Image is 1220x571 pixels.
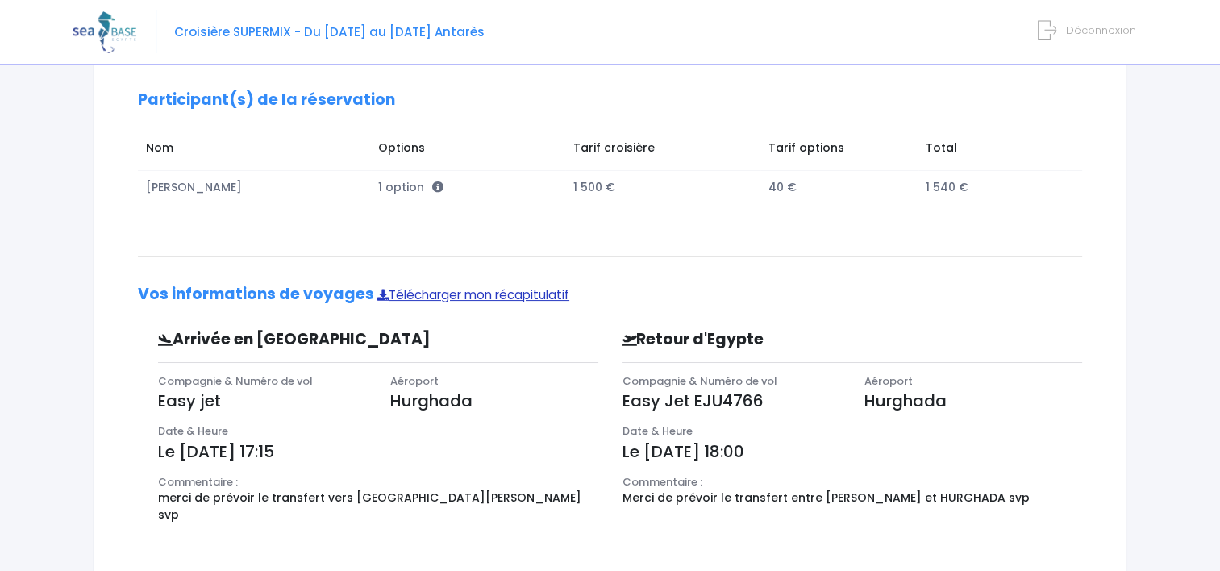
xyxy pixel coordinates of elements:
p: Easy jet [158,389,366,413]
p: Hurghada [864,389,1082,413]
p: Easy Jet EJU4766 [622,389,840,413]
span: Compagnie & Numéro de vol [158,373,313,389]
p: Merci de prévoir le transfert entre [PERSON_NAME] et HURGHADA svp [622,490,1083,506]
td: [PERSON_NAME] [138,171,371,204]
span: 1 option [378,179,443,195]
p: Le [DATE] 17:15 [158,440,598,464]
td: Nom [138,131,371,170]
p: merci de prévoir le transfert vers [GEOGRAPHIC_DATA][PERSON_NAME] svp [158,490,598,523]
span: Commentaire : [158,474,238,490]
h2: Participant(s) de la réservation [138,91,1082,110]
td: Options [371,131,565,170]
td: 1 500 € [565,171,760,204]
span: Date & Heure [158,423,228,439]
td: Total [918,131,1067,170]
span: Aéroport [390,373,439,389]
span: Date & Heure [622,423,693,439]
span: Aéroport [864,373,913,389]
p: Le [DATE] 18:00 [622,440,1083,464]
td: Tarif croisière [565,131,760,170]
span: Commentaire : [622,474,702,490]
span: Compagnie & Numéro de vol [622,373,777,389]
h2: Vos informations de voyages [138,285,1082,304]
span: Déconnexion [1066,23,1136,38]
td: 1 540 € [918,171,1067,204]
a: Télécharger mon récapitulatif [377,286,569,303]
td: 40 € [760,171,918,204]
h3: Arrivée en [GEOGRAPHIC_DATA] [146,331,494,349]
span: Croisière SUPERMIX - Du [DATE] au [DATE] Antarès [174,23,485,40]
td: Tarif options [760,131,918,170]
h3: Retour d'Egypte [610,331,973,349]
p: Hurghada [390,389,598,413]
